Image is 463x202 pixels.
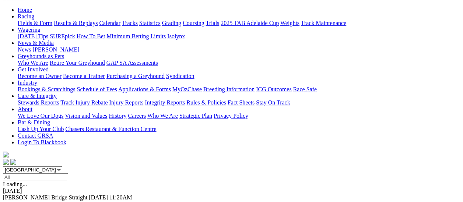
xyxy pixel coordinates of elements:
a: Become an Owner [18,73,62,79]
a: Applications & Forms [118,86,171,92]
a: [PERSON_NAME] [32,46,79,53]
div: News & Media [18,46,460,53]
a: Syndication [166,73,194,79]
a: Trials [206,20,219,26]
a: Login To Blackbook [18,139,66,145]
a: Integrity Reports [145,99,185,106]
a: Strategic Plan [179,113,212,119]
a: News [18,46,31,53]
a: Statistics [139,20,161,26]
a: Schedule of Fees [77,86,117,92]
a: Track Maintenance [301,20,346,26]
a: About [18,106,32,112]
a: Contact GRSA [18,132,53,139]
a: Stay On Track [256,99,290,106]
div: Wagering [18,33,460,40]
a: Minimum Betting Limits [106,33,166,39]
a: GAP SA Assessments [106,60,158,66]
a: Who We Are [147,113,178,119]
a: Grading [162,20,181,26]
a: Race Safe [293,86,316,92]
a: Home [18,7,32,13]
a: Stewards Reports [18,99,59,106]
a: Careers [128,113,146,119]
a: Bar & Dining [18,119,50,125]
a: Coursing [183,20,204,26]
a: Bookings & Scratchings [18,86,75,92]
span: [PERSON_NAME] Bridge Straight [3,194,87,201]
a: Cash Up Your Club [18,126,64,132]
a: ICG Outcomes [256,86,291,92]
a: Calendar [99,20,120,26]
img: facebook.svg [3,159,9,165]
span: [DATE] [89,194,108,201]
div: Bar & Dining [18,126,460,132]
div: [DATE] [3,188,460,194]
a: News & Media [18,40,54,46]
a: Injury Reports [109,99,143,106]
a: Results & Replays [54,20,98,26]
input: Select date [3,173,68,181]
a: 2025 TAB Adelaide Cup [221,20,279,26]
a: Fact Sheets [228,99,255,106]
span: Loading... [3,181,27,187]
a: Rules & Policies [186,99,226,106]
span: 11:20AM [109,194,132,201]
div: Racing [18,20,460,26]
a: We Love Our Dogs [18,113,63,119]
a: Track Injury Rebate [60,99,108,106]
a: Industry [18,79,37,86]
div: Get Involved [18,73,460,79]
div: Care & Integrity [18,99,460,106]
a: Chasers Restaurant & Function Centre [65,126,156,132]
a: Tracks [122,20,138,26]
a: Vision and Values [65,113,107,119]
a: Wagering [18,26,41,33]
div: About [18,113,460,119]
a: Who We Are [18,60,48,66]
a: Racing [18,13,34,20]
a: Weights [280,20,299,26]
div: Industry [18,86,460,93]
a: Fields & Form [18,20,52,26]
a: Privacy Policy [214,113,248,119]
a: Purchasing a Greyhound [106,73,165,79]
a: Get Involved [18,66,49,72]
img: logo-grsa-white.png [3,152,9,157]
a: Greyhounds as Pets [18,53,64,59]
a: Retire Your Greyhound [50,60,105,66]
a: Breeding Information [203,86,255,92]
a: How To Bet [77,33,105,39]
a: Isolynx [167,33,185,39]
div: Greyhounds as Pets [18,60,460,66]
a: MyOzChase [172,86,202,92]
img: twitter.svg [10,159,16,165]
a: Care & Integrity [18,93,57,99]
a: Become a Trainer [63,73,105,79]
a: History [109,113,126,119]
a: [DATE] Tips [18,33,48,39]
a: SUREpick [50,33,75,39]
